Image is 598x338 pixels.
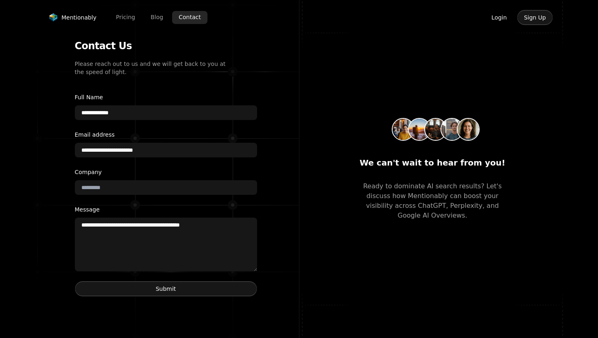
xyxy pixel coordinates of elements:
p: We can't wait to hear from you! [354,157,511,168]
p: Ready to dominate AI search results? Let's discuss how Mentionably can boost your visibility acro... [354,181,511,220]
img: Emily Davis [457,118,480,141]
p: Please reach out to us and we will get back to you at the speed of light. [75,60,231,76]
a: Pricing [109,11,142,24]
label: Full Name [75,92,257,102]
img: Mentionably logo [48,13,58,22]
h1: Contact Us [75,39,257,53]
img: Grant Singleton [441,118,463,141]
label: Company [75,167,257,177]
img: Jane Smith [424,118,447,141]
a: Blog [144,11,170,24]
img: Robert Johnson [408,118,431,141]
label: Email address [75,130,257,140]
span: Mentionably [61,13,96,22]
label: Message [75,205,257,214]
img: John Doe [392,118,415,141]
button: Submit [75,281,257,297]
a: Mentionably [45,12,100,23]
button: Sign Up [517,10,553,25]
a: Contact [172,11,207,24]
button: Login [485,10,514,25]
